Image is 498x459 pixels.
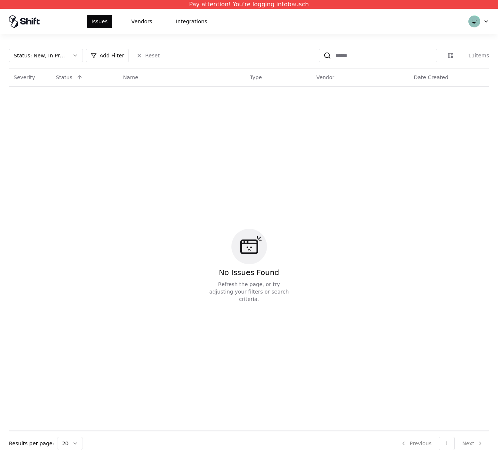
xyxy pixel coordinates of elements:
[86,49,129,62] button: Add Filter
[14,52,66,59] div: Status : New, In Progress
[395,437,489,450] nav: pagination
[127,15,157,28] button: Vendors
[123,74,138,81] div: Name
[9,440,54,447] p: Results per page:
[316,74,334,81] div: Vendor
[250,74,262,81] div: Type
[219,267,279,278] div: No Issues Found
[56,74,73,81] div: Status
[132,49,164,62] button: Reset
[459,52,489,59] div: 11 items
[87,15,112,28] button: Issues
[14,74,35,81] div: Severity
[414,74,448,81] div: Date Created
[171,15,211,28] button: Integrations
[208,281,291,303] div: Refresh the page, or try adjusting your filters or search criteria.
[439,437,455,450] button: 1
